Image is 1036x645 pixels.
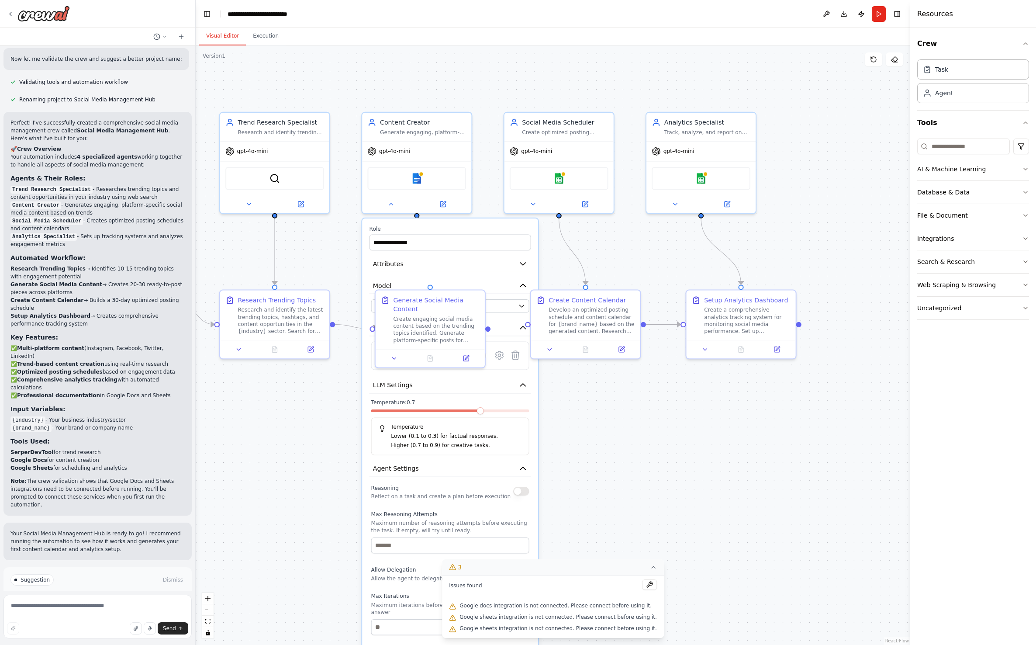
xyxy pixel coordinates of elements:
[150,31,171,42] button: Switch to previous chat
[411,173,422,184] img: Google docs
[10,478,27,484] strong: Note:
[21,576,50,583] span: Suggestion
[371,575,504,582] p: Allow the agent to delegate tasks to other agents
[10,281,185,296] li: → Creates 20-30 ready-to-post pieces across platforms
[371,520,529,534] p: Maximum number of reasoning attempts before executing the task. If empty, will try until ready.
[935,89,953,97] div: Agent
[917,234,954,243] div: Integrations
[335,320,370,333] g: Edge from 0f9bfa88-7438-4065-abc1-d39e45dac559 to 6315751e-4dcc-4891-86bf-58944d89d5ab
[17,146,61,152] strong: Crew Overview
[704,296,788,305] div: Setup Analytics Dashboard
[17,377,117,383] strong: Comprehensive analytics tracking
[371,567,416,573] span: Allow Delegation
[77,154,137,160] strong: 4 specialized agents
[917,211,968,220] div: File & Document
[202,604,214,616] button: zoom out
[237,148,268,155] span: gpt-4o-mini
[370,461,531,477] button: Agent Settings
[17,345,84,351] strong: Multi-platform content
[10,153,185,169] p: Your automation includes working together to handle all aspects of social media management:
[77,128,168,134] strong: Social Media Management Hub
[664,128,750,135] div: Track, analyze, and report on social media engagement metrics, performance data, and ROI for {bra...
[917,250,1029,273] button: Search & Research
[238,296,316,305] div: Research Trending Topics
[202,593,214,604] button: zoom in
[219,112,330,214] div: Trend Research SpecialistResearch and identify trending topics, hashtags, and content opportuniti...
[917,204,1029,227] button: File & Document
[199,27,246,45] button: Visual Editor
[10,465,53,471] strong: Google Sheets
[917,111,1029,135] button: Tools
[10,217,185,232] li: - Creates optimized posting schedules and content calendars
[646,112,756,214] div: Analytics SpecialistTrack, analyze, and report on social media engagement metrics, performance da...
[380,128,466,135] div: Generate engaging, platform-specific social media content including posts, captions, and content ...
[361,112,472,214] div: Content CreatorGenerate engaging, platform-specific social media content including posts, caption...
[549,306,635,335] div: Develop an optimized posting schedule and content calendar for {brand_name} based on the generate...
[521,148,552,155] span: gpt-4o-mini
[522,118,608,127] div: Social Media Scheduler
[917,165,986,173] div: AI & Machine Learning
[371,485,399,491] span: Reasoning
[522,128,608,135] div: Create optimized posting schedules, manage content calendars, and organize content distribution a...
[370,377,531,394] button: LLM Settings
[10,119,185,142] p: Perfect! I've successfully created a comprehensive social media management crew called . Here's w...
[295,344,326,355] button: Open in side panel
[917,181,1029,204] button: Database & Data
[370,225,531,232] label: Role
[373,464,419,473] span: Agent Settings
[371,601,529,616] p: Maximum iterations before the agent must provide its best answer
[10,281,102,288] strong: Generate Social Media Content
[375,290,486,368] div: Generate Social Media ContentCreate engaging social media content based on the trending topics id...
[370,256,531,272] button: Attributes
[10,217,83,225] code: Social Media Scheduler
[917,227,1029,250] button: Integrations
[373,259,404,268] span: Attributes
[696,173,706,184] img: Google sheets
[491,347,508,364] button: Configure tool
[10,424,185,432] li: - Your brand or company name
[10,297,83,303] strong: Create Content Calendar
[10,438,50,445] strong: Tools Used:
[269,173,280,184] img: SerperDevTool
[10,457,47,463] strong: Google Docs
[17,6,70,21] img: Logo
[270,218,279,284] g: Edge from 93416ff9-8dd5-438f-9ac2-9d213f9c097c to 0f9bfa88-7438-4065-abc1-d39e45dac559
[10,232,185,248] li: - Sets up tracking systems and analyzes engagement metrics
[201,8,213,20] button: Hide left sidebar
[10,449,53,455] strong: SerperDevTool
[228,10,317,18] nav: breadcrumb
[459,614,657,621] span: Google sheets integration is not connected. Please connect before using it.
[158,622,188,635] button: Send
[10,591,185,605] p: I have some suggestions to help you move forward with your automation.
[917,274,1029,296] button: Web Scraping & Browsing
[722,344,760,355] button: No output available
[163,625,176,632] span: Send
[664,118,750,127] div: Analytics Specialist
[219,290,330,360] div: Research Trending TopicsResearch and identify the latest trending topics, hashtags, and content o...
[553,173,564,184] img: Google sheets
[10,145,185,153] h2: 🚀
[17,369,103,375] strong: Optimized posting schedules
[10,530,185,553] p: Your Social Media Management Hub is ready to go! I recommend running the automation to see how it...
[10,464,185,472] li: for scheduling and analytics
[10,334,58,341] strong: Key Features:
[373,381,413,389] span: LLM Settings
[370,320,531,336] button: Tools
[10,266,86,272] strong: Research Trending Topics
[238,118,324,127] div: Trend Research Specialist
[10,456,185,464] li: for content creation
[704,306,790,335] div: Create a comprehensive analytics tracking system for monitoring social media performance. Set up ...
[885,638,909,643] a: React Flow attribution
[10,313,90,319] strong: Setup Analytics Dashboard
[10,416,185,424] li: - Your business industry/sector
[917,304,961,312] div: Uncategorized
[379,148,410,155] span: gpt-4o-mini
[176,297,214,329] g: Edge from triggers to 0f9bfa88-7438-4065-abc1-d39e45dac559
[256,344,294,355] button: No output available
[459,625,657,632] span: Google sheets integration is not connected. Please connect before using it.
[10,296,185,312] li: → Builds a 30-day optimized posting schedule
[371,511,529,518] label: Max Reasoning Attempts
[10,448,185,456] li: for trend research
[762,344,792,355] button: Open in side panel
[373,323,388,332] span: Tools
